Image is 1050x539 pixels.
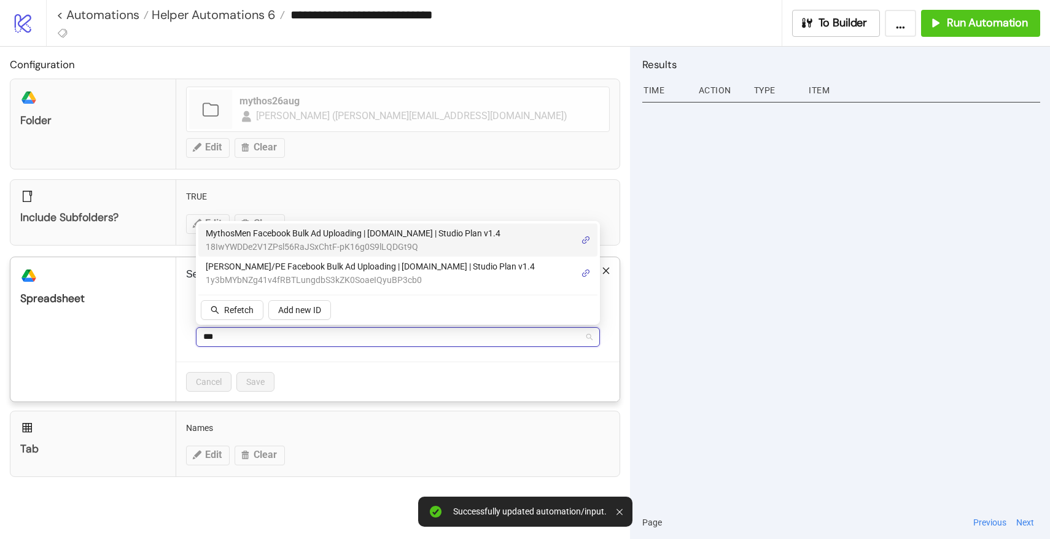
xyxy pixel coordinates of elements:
[206,240,500,254] span: 18IwYWDDe2V1ZPsl56RaJSxChtF-pK16g0S9lLQDGt9Q
[698,79,744,102] div: Action
[186,372,231,392] button: Cancel
[885,10,916,37] button: ...
[206,227,500,240] span: MythosMen Facebook Bulk Ad Uploading | [DOMAIN_NAME] | Studio Plan v1.4
[921,10,1040,37] button: Run Automation
[201,300,263,320] button: Refetch
[20,292,166,306] div: Spreadsheet
[236,372,274,392] button: Save
[753,79,799,102] div: Type
[581,233,590,247] a: link
[211,306,219,314] span: search
[10,56,620,72] h2: Configuration
[149,9,285,21] a: Helper Automations 6
[642,516,662,529] span: Page
[581,269,590,277] span: link
[198,257,597,290] div: FELLOS ED/PE Facebook Bulk Ad Uploading | Kitchn.io | Studio Plan v1.4
[642,79,689,102] div: Time
[792,10,881,37] button: To Builder
[581,266,590,280] a: link
[453,506,607,517] div: Successfully updated automation/input.
[206,260,535,273] span: [PERSON_NAME]/PE Facebook Bulk Ad Uploading | [DOMAIN_NAME] | Studio Plan v1.4
[224,305,254,315] span: Refetch
[268,300,331,320] button: Add new ID
[278,305,321,315] span: Add new ID
[581,236,590,244] span: link
[149,7,276,23] span: Helper Automations 6
[807,79,1040,102] div: Item
[206,273,535,287] span: 1y3bMYbNZg41v4fRBTLungdbS3kZK0SoaeIQyuBP3cb0
[203,328,581,346] input: Select file id from list
[819,16,868,30] span: To Builder
[56,9,149,21] a: < Automations
[970,516,1010,529] button: Previous
[947,16,1028,30] span: Run Automation
[1013,516,1038,529] button: Next
[198,223,597,257] div: MythosMen Facebook Bulk Ad Uploading | Kitchn.io | Studio Plan v1.4
[186,267,610,282] p: Select the spreadsheet to which you would like to export the files' names and links.
[602,266,610,275] span: close
[642,56,1040,72] h2: Results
